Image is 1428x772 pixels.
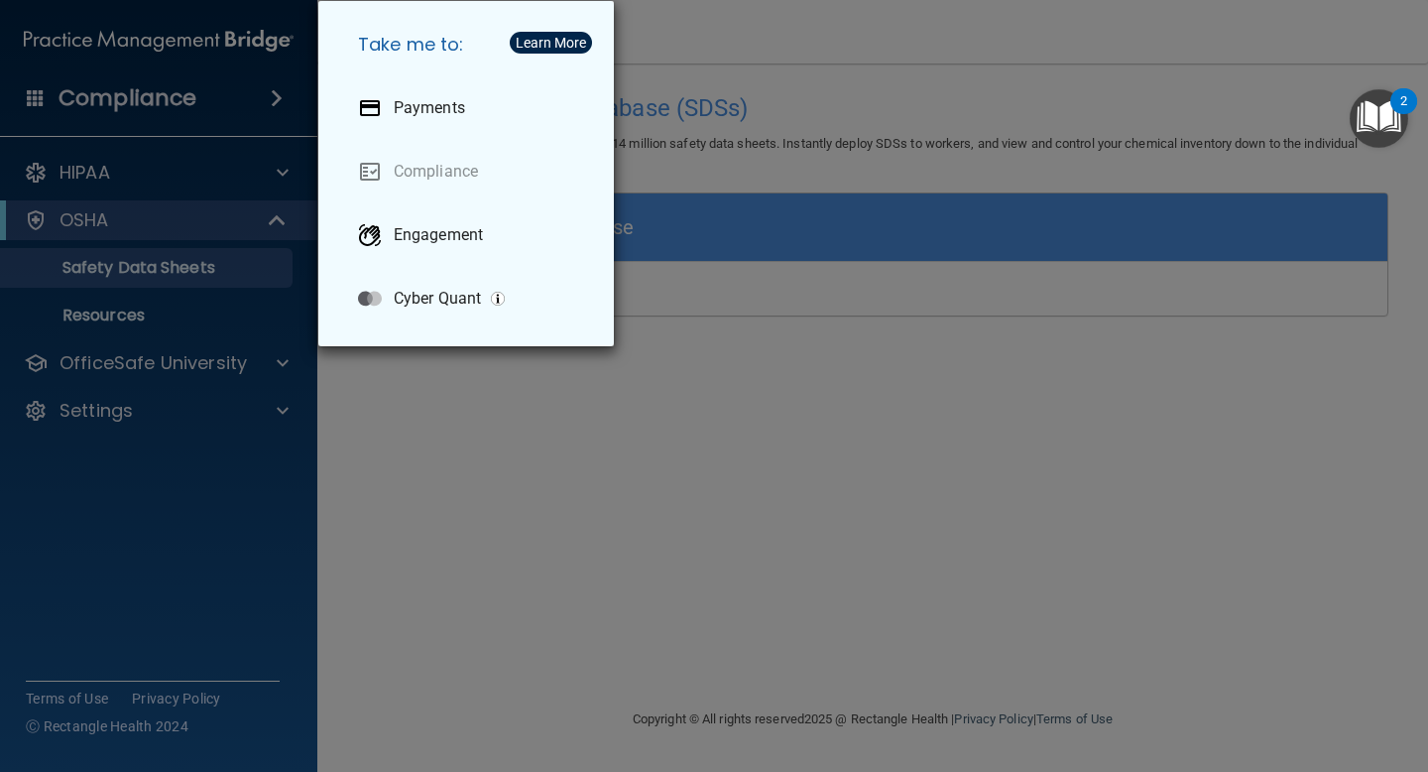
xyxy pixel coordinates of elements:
p: Engagement [394,225,483,245]
a: Cyber Quant [342,271,598,326]
h5: Take me to: [342,17,598,72]
button: Open Resource Center, 2 new notifications [1350,89,1408,148]
div: Learn More [516,36,586,50]
a: Payments [342,80,598,136]
p: Payments [394,98,465,118]
a: Compliance [342,144,598,199]
button: Learn More [510,32,592,54]
p: Cyber Quant [394,289,481,309]
div: 2 [1400,101,1407,127]
iframe: Drift Widget Chat Controller [1085,631,1404,710]
a: Engagement [342,207,598,263]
